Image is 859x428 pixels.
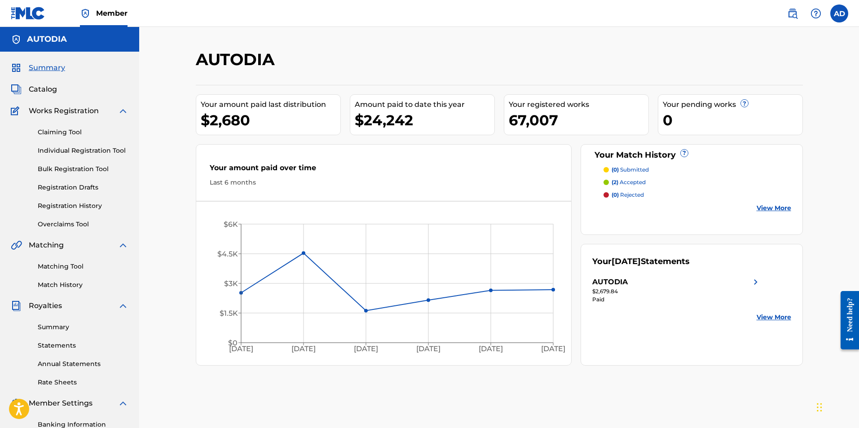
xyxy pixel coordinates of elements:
a: Statements [38,341,128,350]
span: (0) [612,191,619,198]
img: help [811,8,821,19]
a: (0) rejected [604,191,791,199]
tspan: [DATE] [229,345,253,353]
a: Summary [38,322,128,332]
div: $2,680 [201,110,340,130]
a: Registration History [38,201,128,211]
a: View More [757,203,791,213]
span: (2) [612,179,618,185]
div: Widget συνομιλίας [814,385,859,428]
div: Your amount paid over time [210,163,558,178]
div: Amount paid to date this year [355,99,494,110]
a: (2) accepted [604,178,791,186]
img: right chevron icon [750,277,761,287]
span: Summary [29,62,65,73]
div: Your amount paid last distribution [201,99,340,110]
p: rejected [612,191,644,199]
span: Works Registration [29,106,99,116]
span: Royalties [29,300,62,311]
div: Μεταφορά [817,394,822,421]
div: Help [807,4,825,22]
a: (0) submitted [604,166,791,174]
a: Annual Statements [38,359,128,369]
p: accepted [612,178,646,186]
tspan: [DATE] [291,345,316,353]
span: ? [681,150,688,157]
img: expand [118,398,128,409]
p: submitted [612,166,649,174]
div: 0 [663,110,802,130]
a: AUTODIAright chevron icon$2,679.84Paid [592,277,761,304]
div: Your Match History [592,149,791,161]
img: Royalties [11,300,22,311]
div: Your registered works [509,99,648,110]
span: ? [741,100,748,107]
img: Member Settings [11,398,22,409]
a: Registration Drafts [38,183,128,192]
tspan: [DATE] [416,345,441,353]
img: search [787,8,798,19]
tspan: $0 [228,339,237,347]
h2: AUTODIA [196,49,279,70]
img: Works Registration [11,106,22,116]
img: Accounts [11,34,22,45]
a: Rate Sheets [38,378,128,387]
div: Your Statements [592,256,690,268]
img: Summary [11,62,22,73]
span: Member Settings [29,398,93,409]
a: Public Search [784,4,802,22]
img: expand [118,300,128,311]
iframe: Chat Widget [814,385,859,428]
a: SummarySummary [11,62,65,73]
img: expand [118,240,128,251]
img: MLC Logo [11,7,45,20]
img: expand [118,106,128,116]
img: Top Rightsholder [80,8,91,19]
a: Claiming Tool [38,128,128,137]
div: $24,242 [355,110,494,130]
span: (0) [612,166,619,173]
tspan: [DATE] [479,345,503,353]
a: Overclaims Tool [38,220,128,229]
a: Bulk Registration Tool [38,164,128,174]
a: Matching Tool [38,262,128,271]
div: User Menu [830,4,848,22]
img: Catalog [11,84,22,95]
img: Matching [11,240,22,251]
tspan: [DATE] [541,345,565,353]
a: Individual Registration Tool [38,146,128,155]
tspan: $3K [224,279,238,288]
a: View More [757,313,791,322]
div: $2,679.84 [592,287,761,296]
div: AUTODIA [592,277,628,287]
span: [DATE] [612,256,641,266]
tspan: $4.5K [217,250,238,258]
a: Match History [38,280,128,290]
span: Member [96,8,128,18]
div: Paid [592,296,761,304]
div: 67,007 [509,110,648,130]
iframe: Resource Center [834,284,859,357]
div: Last 6 months [210,178,558,187]
a: CatalogCatalog [11,84,57,95]
div: Your pending works [663,99,802,110]
span: Catalog [29,84,57,95]
tspan: [DATE] [354,345,378,353]
h5: AUTODIA [27,34,67,44]
tspan: $6K [223,220,238,229]
tspan: $1.5K [219,309,238,318]
span: Matching [29,240,64,251]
